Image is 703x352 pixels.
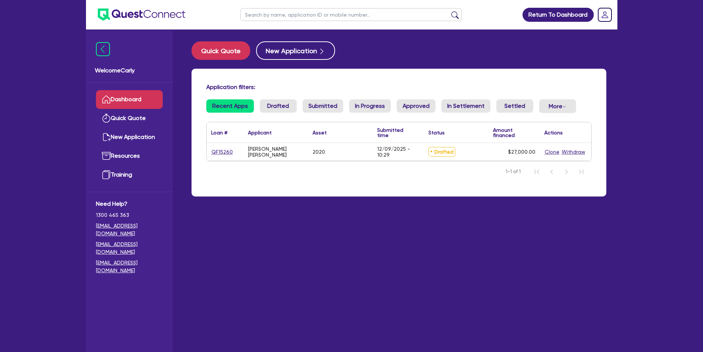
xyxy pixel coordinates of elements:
[441,99,490,113] a: In Settlement
[248,146,304,158] div: [PERSON_NAME] [PERSON_NAME]
[211,148,233,156] a: QF15260
[95,66,164,75] span: Welcome Carly
[96,165,163,184] a: Training
[303,99,343,113] a: Submitted
[595,5,614,24] a: Dropdown toggle
[428,130,445,135] div: Status
[96,259,163,274] a: [EMAIL_ADDRESS][DOMAIN_NAME]
[506,168,521,175] span: 1-1 of 1
[240,8,462,21] input: Search by name, application ID or mobile number...
[377,127,413,138] div: Submitted time
[561,148,586,156] button: Withdraw
[102,170,111,179] img: training
[96,128,163,147] a: New Application
[313,130,327,135] div: Asset
[248,130,272,135] div: Applicant
[206,83,592,90] h4: Application filters:
[98,8,185,21] img: quest-connect-logo-blue
[256,41,335,60] button: New Application
[260,99,297,113] a: Drafted
[102,151,111,160] img: resources
[96,240,163,256] a: [EMAIL_ADDRESS][DOMAIN_NAME]
[493,127,535,138] div: Amount financed
[211,130,227,135] div: Loan #
[508,149,535,155] span: $27,000.00
[530,164,544,179] button: First Page
[428,147,455,157] span: Drafted
[523,8,594,22] a: Return To Dashboard
[313,149,325,155] div: 2020
[96,42,110,56] img: icon-menu-close
[96,109,163,128] a: Quick Quote
[496,99,533,113] a: Settled
[377,146,420,158] div: 12/09/2025 - 10:29
[96,222,163,237] a: [EMAIL_ADDRESS][DOMAIN_NAME]
[397,99,435,113] a: Approved
[349,99,391,113] a: In Progress
[206,99,254,113] a: Recent Apps
[102,133,111,141] img: new-application
[574,164,589,179] button: Last Page
[96,147,163,165] a: Resources
[192,41,256,60] a: Quick Quote
[102,114,111,123] img: quick-quote
[544,164,559,179] button: Previous Page
[539,99,576,113] button: Dropdown toggle
[192,41,250,60] button: Quick Quote
[96,199,163,208] span: Need Help?
[96,211,163,219] span: 1300 465 363
[559,164,574,179] button: Next Page
[96,90,163,109] a: Dashboard
[544,130,563,135] div: Actions
[544,148,560,156] button: Clone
